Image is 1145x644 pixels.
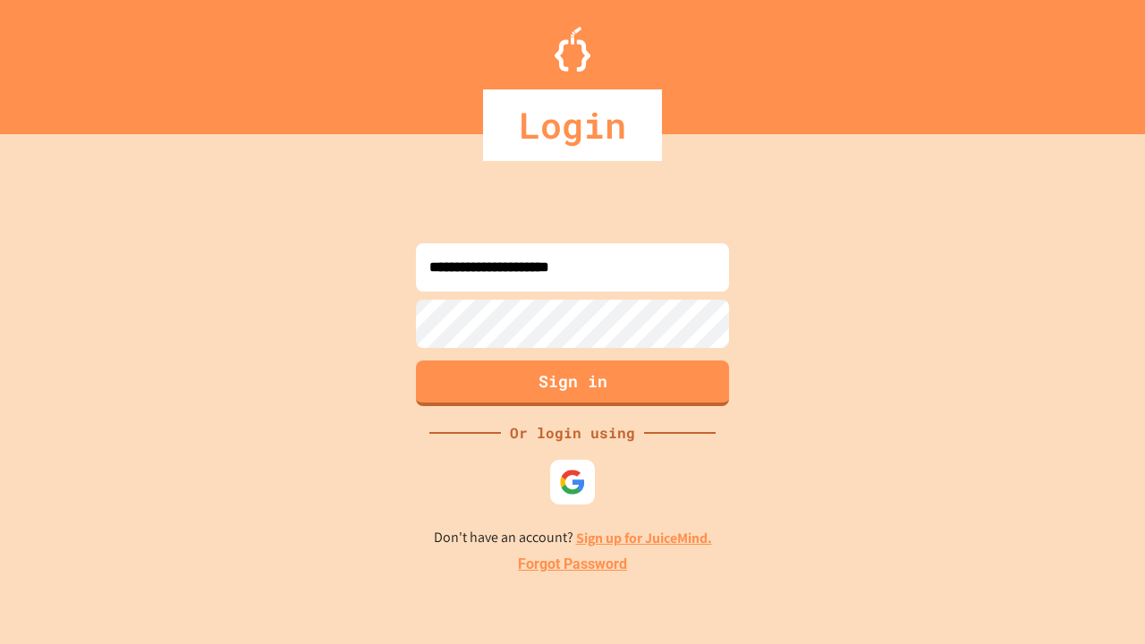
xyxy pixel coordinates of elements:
p: Don't have an account? [434,527,712,549]
a: Sign up for JuiceMind. [576,529,712,547]
div: Login [483,89,662,161]
button: Sign in [416,360,729,406]
img: google-icon.svg [559,469,586,496]
div: Or login using [501,422,644,444]
a: Forgot Password [518,554,627,575]
img: Logo.svg [555,27,590,72]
